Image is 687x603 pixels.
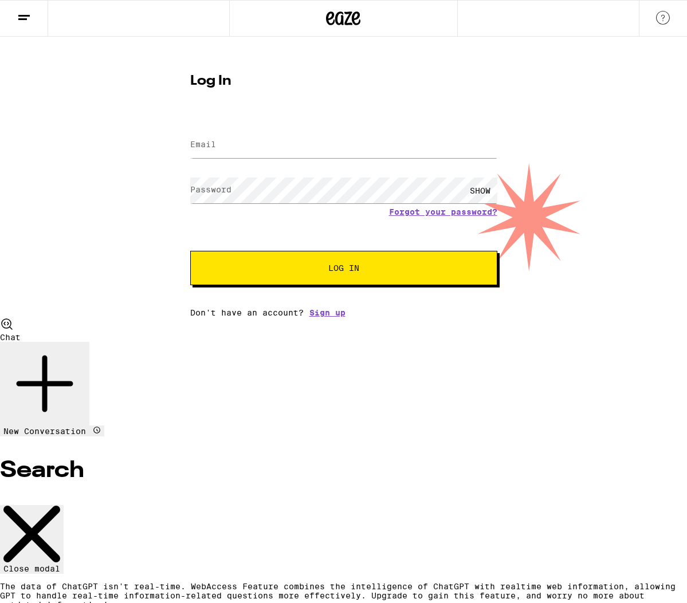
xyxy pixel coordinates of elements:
div: Don't have an account? [190,308,497,317]
input: Email [190,132,497,158]
h1: Log In [190,74,497,88]
button: Log In [190,251,497,285]
a: Sign up [309,308,346,317]
label: Password [190,185,231,194]
div: SHOW [463,178,497,203]
span: Close modal [3,564,60,573]
span: New Conversation [3,427,86,436]
label: Email [190,140,216,149]
span: Log In [328,264,359,272]
a: Forgot your password? [389,207,497,216]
